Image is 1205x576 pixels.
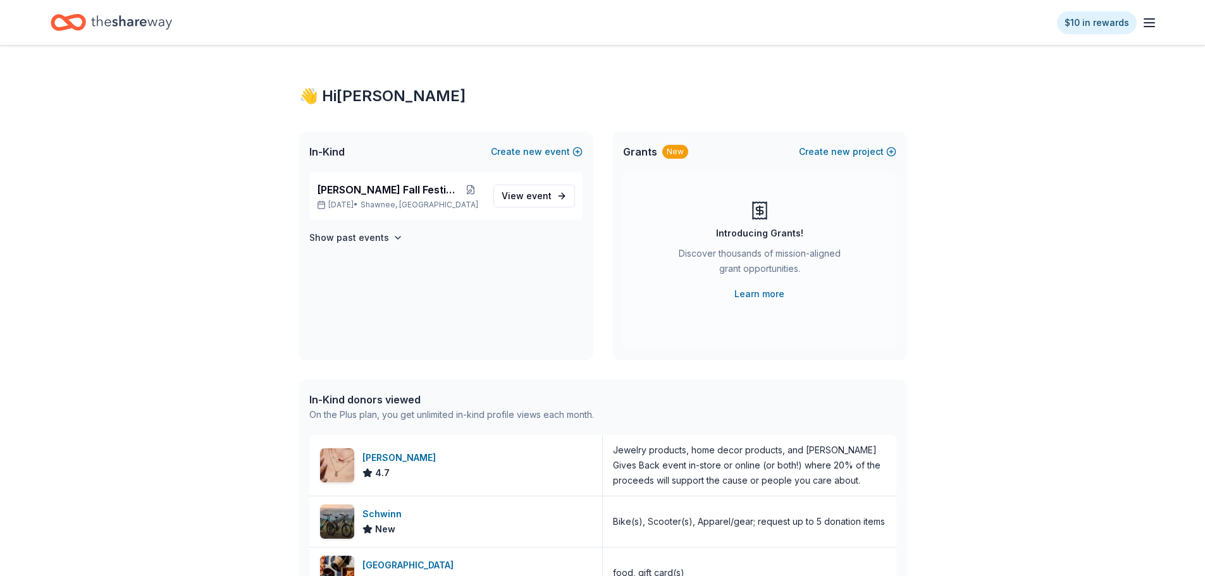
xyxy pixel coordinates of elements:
span: In-Kind [309,144,345,159]
div: Schwinn [362,506,407,522]
a: $10 in rewards [1057,11,1137,34]
div: 👋 Hi [PERSON_NAME] [299,86,906,106]
img: Image for Schwinn [320,505,354,539]
a: Learn more [734,286,784,302]
button: Createnewevent [491,144,583,159]
span: event [526,190,552,201]
a: View event [493,185,575,207]
p: [DATE] • [317,200,483,210]
a: Home [51,8,172,37]
div: Discover thousands of mission-aligned grant opportunities. [674,246,846,281]
button: Show past events [309,230,403,245]
span: Shawnee, [GEOGRAPHIC_DATA] [361,200,478,210]
div: [PERSON_NAME] [362,450,441,465]
div: Bike(s), Scooter(s), Apparel/gear; request up to 5 donation items [613,514,885,529]
div: Introducing Grants! [716,226,803,241]
button: Createnewproject [799,144,896,159]
span: 4.7 [375,465,390,481]
span: new [831,144,850,159]
span: New [375,522,395,537]
span: [PERSON_NAME] Fall Festival [317,182,459,197]
span: new [523,144,542,159]
div: In-Kind donors viewed [309,392,594,407]
img: Image for Kendra Scott [320,448,354,482]
span: Grants [623,144,657,159]
span: View [502,188,552,204]
h4: Show past events [309,230,389,245]
div: [GEOGRAPHIC_DATA] [362,558,459,573]
div: On the Plus plan, you get unlimited in-kind profile views each month. [309,407,594,422]
div: Jewelry products, home decor products, and [PERSON_NAME] Gives Back event in-store or online (or ... [613,443,886,488]
div: New [662,145,688,159]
